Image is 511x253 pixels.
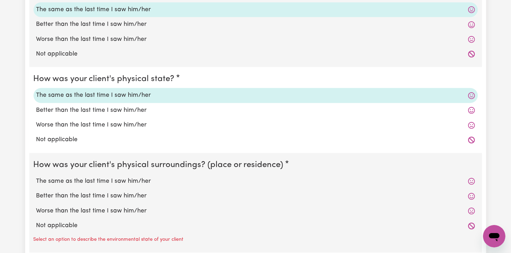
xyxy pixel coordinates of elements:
[36,121,475,130] label: Worse than the last time I saw him/her
[36,207,475,216] label: Worse than the last time I saw him/her
[36,5,475,14] label: The same as the last time I saw him/her
[36,20,475,29] label: Better than the last time I saw him/her
[483,225,505,247] iframe: Button to launch messaging window
[36,221,475,230] label: Not applicable
[36,106,475,115] label: Better than the last time I saw him/her
[34,236,184,244] p: Select an option to describe the environmental state of your client
[34,159,286,171] legend: How was your client's physical surroundings? (place or residence)
[34,73,177,85] legend: How was your client's physical state?
[36,50,475,59] label: Not applicable
[36,191,475,201] label: Better than the last time I saw him/her
[36,35,475,44] label: Worse than the last time I saw him/her
[36,135,475,144] label: Not applicable
[36,177,475,186] label: The same as the last time I saw him/her
[36,91,475,100] label: The same as the last time I saw him/her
